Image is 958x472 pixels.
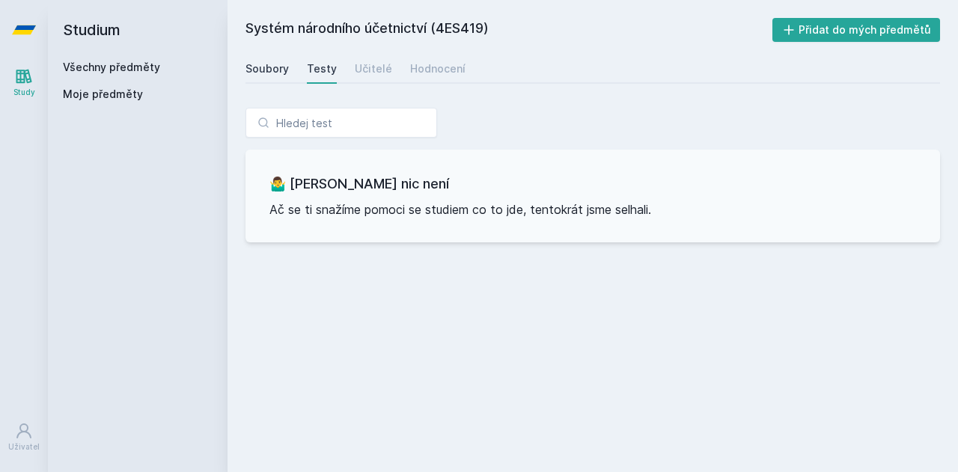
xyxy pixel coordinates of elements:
[269,200,916,218] p: Ač se ti snažíme pomoci se studiem co to jde, tentokrát jsme selhali.
[410,54,466,84] a: Hodnocení
[307,54,337,84] a: Testy
[245,108,437,138] input: Hledej test
[245,54,289,84] a: Soubory
[3,414,45,460] a: Uživatel
[13,87,35,98] div: Study
[3,60,45,105] a: Study
[8,441,40,453] div: Uživatel
[355,54,392,84] a: Učitelé
[355,61,392,76] div: Učitelé
[772,18,941,42] button: Přidat do mých předmětů
[245,61,289,76] div: Soubory
[63,61,160,73] a: Všechny předměty
[269,174,916,194] h3: 🤷‍♂️ [PERSON_NAME] nic není
[63,87,143,102] span: Moje předměty
[410,61,466,76] div: Hodnocení
[307,61,337,76] div: Testy
[245,18,772,42] h2: Systém národního účetnictví (4ES419)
